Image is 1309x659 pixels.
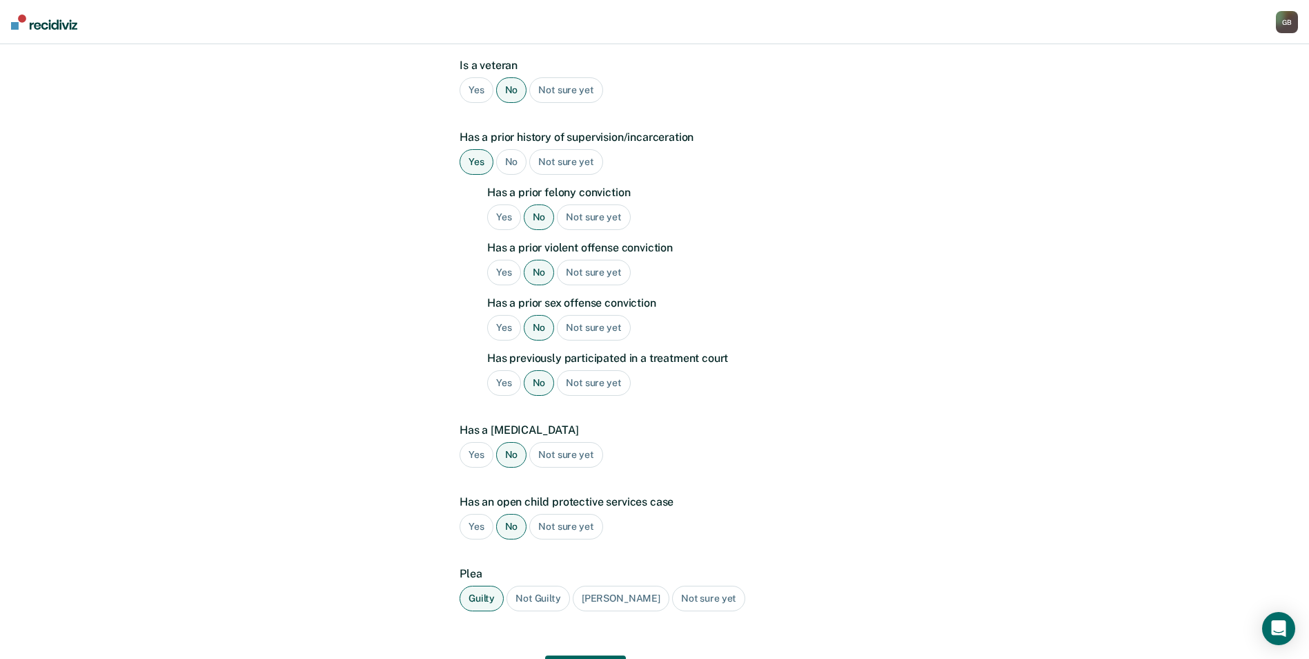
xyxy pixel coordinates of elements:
label: Has a prior felony conviction [487,186,843,199]
div: No [524,204,555,230]
div: No [496,514,527,539]
label: Plea [460,567,843,580]
div: No [524,315,555,341]
div: Not sure yet [557,204,630,230]
div: Not sure yet [529,149,602,175]
div: Not sure yet [557,260,630,285]
div: Guilty [460,586,504,611]
div: Yes [460,442,493,468]
div: Not sure yet [529,514,602,539]
div: Not sure yet [672,586,745,611]
div: Not sure yet [557,315,630,341]
div: Yes [487,315,521,341]
button: GB [1276,11,1298,33]
div: G B [1276,11,1298,33]
div: No [524,260,555,285]
div: Open Intercom Messenger [1262,612,1295,645]
div: Yes [460,514,493,539]
div: Not Guilty [506,586,570,611]
div: No [496,77,527,103]
div: Not sure yet [529,442,602,468]
div: Yes [460,77,493,103]
div: Yes [487,370,521,396]
label: Has previously participated in a treatment court [487,352,843,365]
div: [PERSON_NAME] [573,586,669,611]
div: No [524,370,555,396]
label: Has an open child protective services case [460,495,843,508]
div: Not sure yet [529,77,602,103]
div: No [496,442,527,468]
div: Yes [487,204,521,230]
div: Yes [460,149,493,175]
label: Has a prior history of supervision/incarceration [460,131,843,144]
label: Has a prior violent offense conviction [487,241,843,254]
label: Has a [MEDICAL_DATA] [460,423,843,437]
img: Recidiviz [11,15,77,30]
label: Has a prior sex offense conviction [487,296,843,309]
div: Yes [487,260,521,285]
div: Not sure yet [557,370,630,396]
div: No [496,149,527,175]
label: Is a veteran [460,59,843,72]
